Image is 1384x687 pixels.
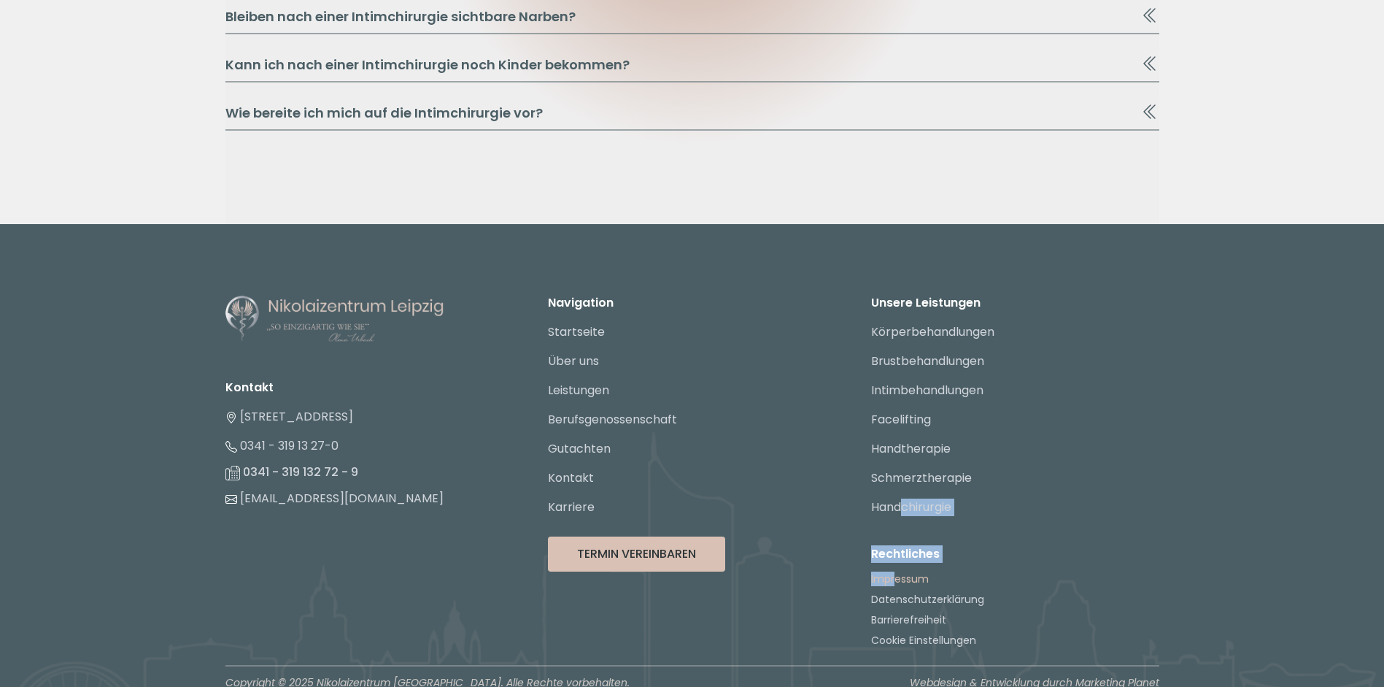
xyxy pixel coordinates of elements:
[871,572,929,586] a: Impressum
[871,294,1159,312] p: Unsere Leistungen
[548,323,605,340] a: Startseite
[225,55,1159,82] button: Kann ich nach einer Intimchirurgie noch Kinder bekommen?
[871,411,931,428] a: Facelifting
[225,437,339,454] a: 0341 - 319 13 27-0
[871,613,946,627] a: Barrierefreiheit
[871,440,951,457] a: Handtherapie
[548,440,611,457] a: Gutachten
[548,537,725,572] button: Termin Vereinbaren
[225,461,514,484] li: 0341 - 319 132 72 - 9
[871,353,984,369] a: Brustbehandlungen
[548,469,594,486] a: Kontakt
[548,499,595,515] a: Karriere
[548,294,836,312] p: Navigation
[225,490,444,507] a: [EMAIL_ADDRESS][DOMAIN_NAME]
[871,545,1159,563] p: Rechtliches
[871,633,976,648] button: Cookie Einstellungen
[871,469,972,486] a: Schmerztherapie
[871,499,951,515] a: Handchirurgie
[225,408,353,425] a: [STREET_ADDRESS]
[871,323,994,340] a: Körperbehandlungen
[871,592,984,607] a: Datenschutzerklärung
[225,294,444,344] img: Nikolaizentrum Leipzig - Logo
[548,382,609,399] a: Leistungen
[548,353,599,369] a: Über uns
[225,7,1159,34] button: Bleiben nach einer Intimchirurgie sichtbare Narben?
[225,103,1159,131] button: Wie bereite ich mich auf die Intimchirurgie vor?
[871,382,983,399] a: Intimbehandlungen
[225,379,514,396] li: Kontakt
[548,411,677,428] a: Berufsgenossenschaft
